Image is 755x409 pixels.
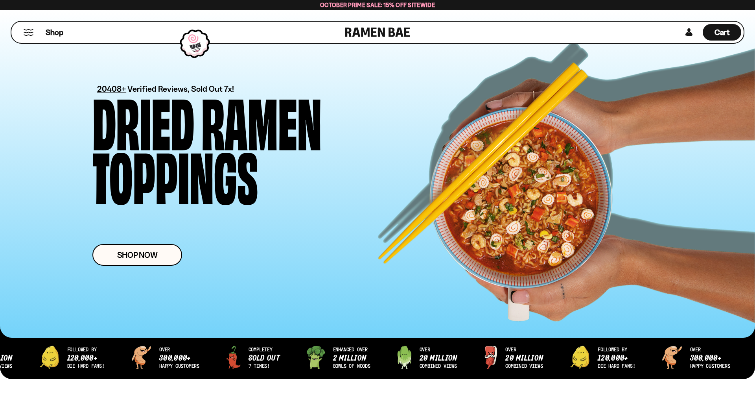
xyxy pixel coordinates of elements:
[92,147,258,201] div: Toppings
[117,251,158,259] span: Shop Now
[92,244,182,266] a: Shop Now
[46,24,63,41] a: Shop
[703,22,741,43] div: Cart
[320,1,435,9] span: October Prime Sale: 15% off Sitewide
[201,93,322,147] div: Ramen
[92,93,194,147] div: Dried
[23,29,34,36] button: Mobile Menu Trigger
[46,27,63,38] span: Shop
[714,28,730,37] span: Cart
